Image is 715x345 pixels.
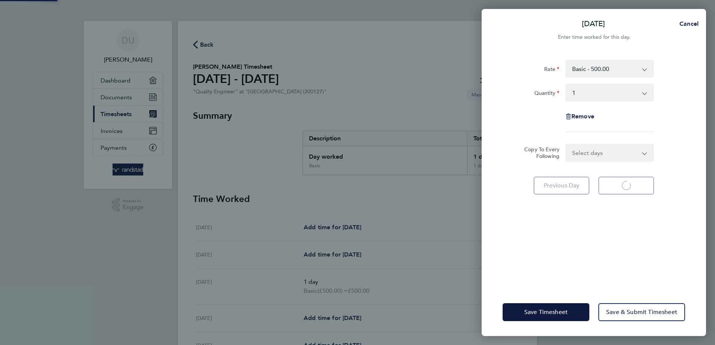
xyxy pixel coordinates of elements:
label: Quantity [534,90,559,99]
div: Enter time worked for this day. [482,33,706,42]
span: Cancel [677,20,699,27]
button: Save & Submit Timesheet [598,303,685,321]
span: Remove [571,113,594,120]
button: Cancel [668,16,706,31]
button: Save Timesheet [503,303,589,321]
label: Copy To Every Following [518,146,559,159]
button: Remove [565,114,594,119]
label: Rate [544,66,559,75]
p: [DATE] [582,19,605,29]
span: Save Timesheet [524,308,568,316]
span: Save & Submit Timesheet [606,308,677,316]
